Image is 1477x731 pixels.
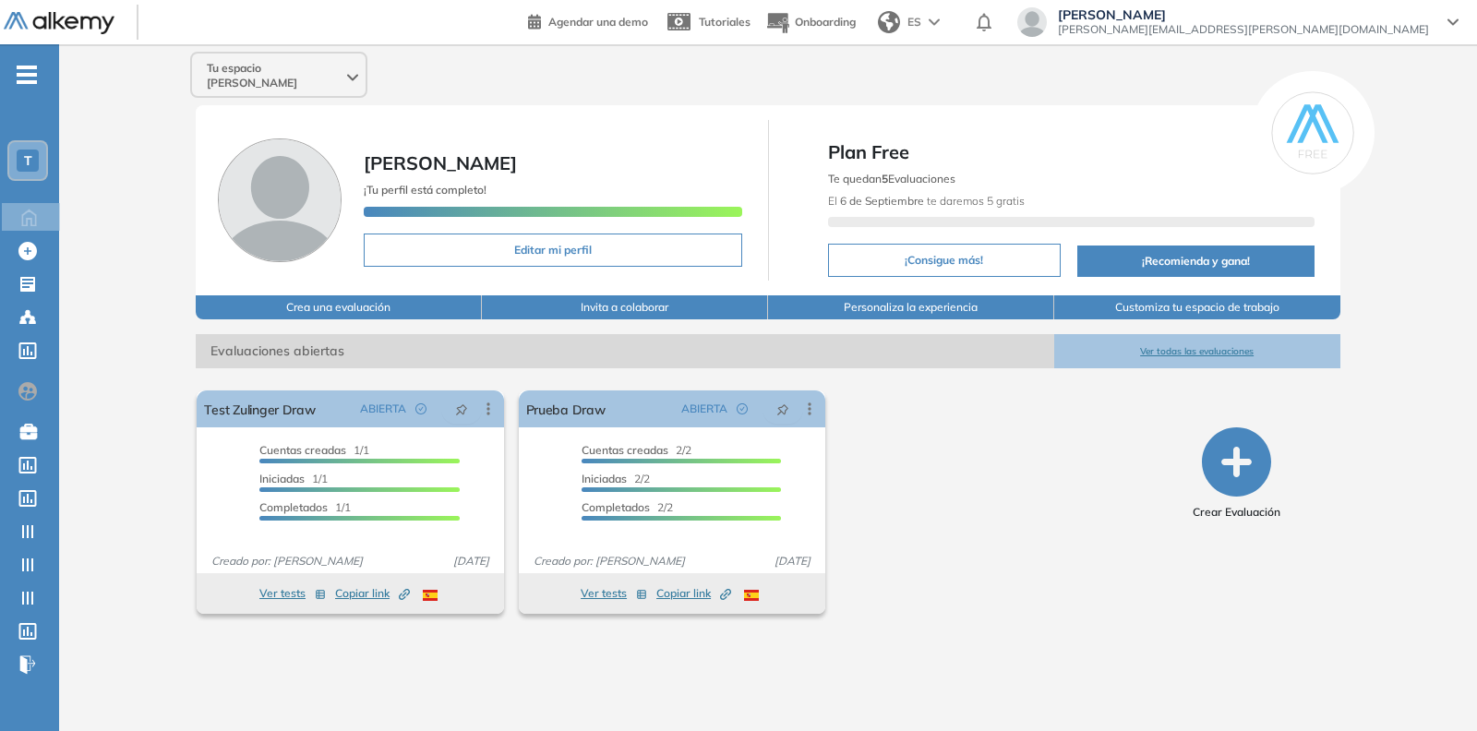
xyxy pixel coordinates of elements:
span: Creado por: [PERSON_NAME] [526,553,692,569]
span: pushpin [776,401,789,416]
img: arrow [929,18,940,26]
span: check-circle [415,403,426,414]
span: Iniciadas [582,472,627,485]
a: Prueba Draw [526,390,606,427]
span: ES [907,14,921,30]
span: ABIERTA [681,401,727,417]
i: - [17,73,37,77]
button: Ver todas las evaluaciones [1054,334,1340,368]
span: Creado por: [PERSON_NAME] [204,553,370,569]
span: ABIERTA [360,401,406,417]
span: 2/2 [582,500,673,514]
span: [PERSON_NAME] [1058,7,1429,22]
button: Personaliza la experiencia [768,295,1054,319]
span: ¡Tu perfil está completo! [364,183,486,197]
b: 6 de Septiembre [840,194,924,208]
span: Iniciadas [259,472,305,485]
b: 5 [882,172,888,186]
span: Agendar una demo [548,15,648,29]
span: Cuentas creadas [582,443,668,457]
span: Copiar link [335,585,410,602]
img: Foto de perfil [218,138,342,262]
span: 1/1 [259,443,369,457]
button: Copiar link [656,582,731,605]
button: Ver tests [259,582,326,605]
button: Editar mi perfil [364,234,741,267]
button: Customiza tu espacio de trabajo [1054,295,1340,319]
button: Onboarding [765,3,856,42]
img: ESP [423,590,438,601]
button: ¡Consigue más! [828,244,1062,277]
img: world [878,11,900,33]
span: Cuentas creadas [259,443,346,457]
span: [DATE] [767,553,818,569]
button: Copiar link [335,582,410,605]
div: Widget de chat [1146,518,1477,731]
a: Agendar una demo [528,9,648,31]
a: Test Zulinger Draw [204,390,315,427]
span: Tutoriales [699,15,751,29]
span: El te daremos 5 gratis [828,194,1025,208]
span: Copiar link [656,585,731,602]
span: Tu espacio [PERSON_NAME] [207,61,343,90]
span: [PERSON_NAME] [364,151,517,174]
span: [PERSON_NAME][EMAIL_ADDRESS][PERSON_NAME][DOMAIN_NAME] [1058,22,1429,37]
button: ¡Recomienda y gana! [1077,246,1314,277]
span: Te quedan Evaluaciones [828,172,955,186]
span: Completados [582,500,650,514]
span: 2/2 [582,472,650,485]
img: ESP [744,590,759,601]
span: Completados [259,500,328,514]
span: Evaluaciones abiertas [196,334,1053,368]
img: Logo [4,12,114,35]
span: check-circle [737,403,748,414]
span: Onboarding [795,15,856,29]
iframe: Chat Widget [1146,518,1477,731]
span: Crear Evaluación [1193,504,1280,521]
button: pushpin [441,394,482,424]
span: Plan Free [828,138,1315,166]
span: [DATE] [446,553,497,569]
span: pushpin [455,401,468,416]
span: 1/1 [259,472,328,485]
span: 1/1 [259,500,351,514]
button: Invita a colaborar [482,295,768,319]
span: T [24,153,32,168]
button: pushpin [763,394,803,424]
span: 2/2 [582,443,691,457]
button: Crea una evaluación [196,295,482,319]
button: Crear Evaluación [1193,427,1280,521]
button: Ver tests [581,582,647,605]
